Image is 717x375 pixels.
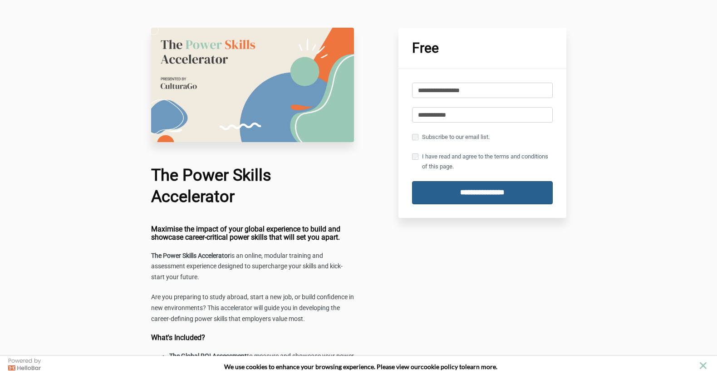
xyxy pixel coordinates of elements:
h1: The Power Skills Accelerator [151,165,354,207]
span: learn more. [465,363,497,370]
img: aa6762d-2f0f-00e-e71-e72f5f543d_Course_image_option_2.png [151,28,354,142]
label: Subscribe to our email list. [412,132,490,142]
button: close [697,360,709,371]
label: I have read and agree to the terms and conditions of this page. [412,152,553,172]
h1: Free [412,41,553,55]
span: We use cookies to enhance your browsing experience. Please view our [224,363,421,370]
input: Subscribe to our email list. [412,134,418,140]
li: to measure and showcase your power skill growth and career-readiness [169,351,354,373]
strong: The Global ROI Assessment [169,352,247,360]
a: cookie policy [421,363,458,370]
input: I have read and agree to the terms and conditions of this page. [412,153,418,160]
strong: to [459,363,465,370]
h4: Maximise the impact of your global experience to build and showcase career-critical power skills ... [151,225,354,241]
p: is an online, modular training and assessment experience designed to supercharge your skills and ... [151,251,354,283]
strong: The Power Skills Accelerator [151,252,230,259]
h4: What's Included? [151,334,354,342]
p: Are you preparing to study abroad, start a new job, or build confidence in new environments? This... [151,292,354,325]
